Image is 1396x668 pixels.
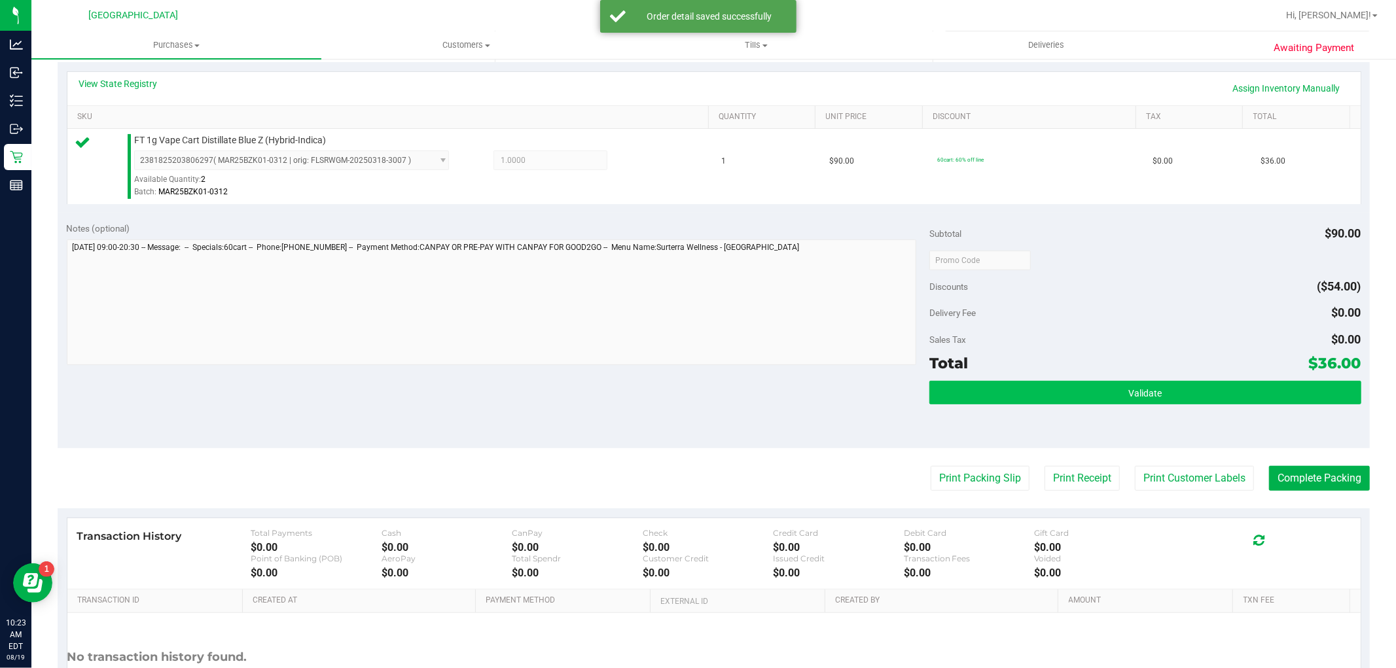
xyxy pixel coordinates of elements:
div: $0.00 [773,567,903,579]
div: $0.00 [251,541,381,554]
span: Hi, [PERSON_NAME]! [1286,10,1371,20]
span: [GEOGRAPHIC_DATA] [89,10,179,21]
a: Created At [253,595,471,606]
a: Customers [321,31,611,59]
div: $0.00 [512,567,642,579]
inline-svg: Reports [10,179,23,192]
div: Point of Banking (POB) [251,554,381,563]
a: Purchases [31,31,321,59]
a: Created By [835,595,1053,606]
div: Check [643,528,773,538]
span: Purchases [31,39,321,51]
th: External ID [650,589,825,613]
p: 08/19 [6,652,26,662]
div: $0.00 [251,567,381,579]
div: Gift Card [1034,528,1164,538]
a: Amount [1069,595,1228,606]
inline-svg: Inbound [10,66,23,79]
div: Total Payments [251,528,381,538]
a: SKU [77,112,704,122]
span: Total [929,354,968,372]
span: 1 [722,155,726,167]
span: Subtotal [929,228,961,239]
span: Notes (optional) [67,223,130,234]
span: MAR25BZK01-0312 [158,187,228,196]
span: Awaiting Payment [1274,41,1354,56]
button: Print Packing Slip [931,466,1029,491]
a: Unit Price [826,112,918,122]
div: Available Quantity: [134,170,465,196]
span: $90.00 [1325,226,1361,240]
div: $0.00 [904,541,1034,554]
div: $0.00 [773,541,903,554]
div: Customer Credit [643,554,773,563]
div: $0.00 [643,541,773,554]
button: Complete Packing [1269,466,1370,491]
span: Delivery Fee [929,308,976,318]
button: Print Receipt [1045,466,1120,491]
a: Payment Method [486,595,645,606]
div: Debit Card [904,528,1034,538]
a: Tax [1146,112,1238,122]
div: Cash [382,528,512,538]
span: Discounts [929,275,968,298]
span: Batch: [134,187,156,196]
span: 60cart: 60% off line [937,156,984,163]
div: CanPay [512,528,642,538]
div: $0.00 [643,567,773,579]
div: Order detail saved successfully [633,10,787,23]
span: $36.00 [1261,155,1285,167]
div: $0.00 [382,541,512,554]
inline-svg: Inventory [10,94,23,107]
a: View State Registry [79,77,158,90]
span: 2 [201,175,206,184]
div: $0.00 [904,567,1034,579]
a: Total [1253,112,1345,122]
a: Transaction ID [77,595,238,606]
inline-svg: Outbound [10,122,23,135]
div: Voided [1034,554,1164,563]
span: Customers [322,39,611,51]
a: Deliveries [901,31,1191,59]
iframe: Resource center unread badge [39,561,54,577]
span: $0.00 [1332,306,1361,319]
div: $0.00 [382,567,512,579]
inline-svg: Retail [10,150,23,164]
input: Promo Code [929,251,1031,270]
div: Total Spendr [512,554,642,563]
a: Assign Inventory Manually [1225,77,1349,99]
div: $0.00 [512,541,642,554]
a: Txn Fee [1244,595,1345,606]
span: ($54.00) [1317,279,1361,293]
iframe: Resource center [13,563,52,603]
div: Issued Credit [773,554,903,563]
span: $0.00 [1153,155,1173,167]
span: $90.00 [829,155,854,167]
div: Credit Card [773,528,903,538]
span: Tills [612,39,901,51]
span: Validate [1128,388,1162,398]
a: Tills [611,31,901,59]
div: AeroPay [382,554,512,563]
button: Validate [929,381,1361,404]
button: Print Customer Labels [1135,466,1254,491]
span: Sales Tax [929,334,966,345]
p: 10:23 AM EDT [6,617,26,652]
inline-svg: Analytics [10,38,23,51]
span: $36.00 [1309,354,1361,372]
div: $0.00 [1034,567,1164,579]
span: $0.00 [1332,332,1361,346]
a: Discount [933,112,1131,122]
span: FT 1g Vape Cart Distillate Blue Z (Hybrid-Indica) [134,134,326,147]
span: Deliveries [1011,39,1082,51]
div: Transaction Fees [904,554,1034,563]
div: $0.00 [1034,541,1164,554]
a: Quantity [719,112,810,122]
